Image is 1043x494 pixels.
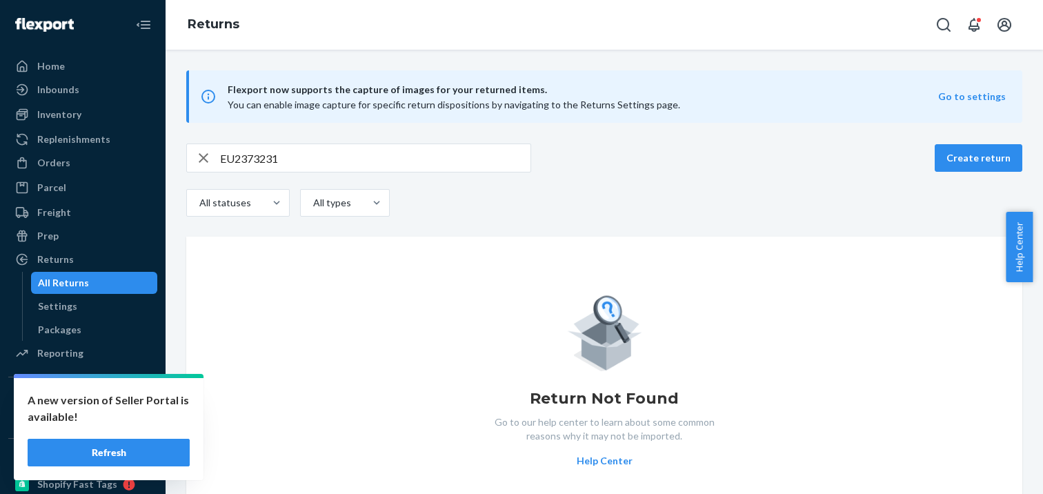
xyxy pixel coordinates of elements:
img: Empty list [567,292,642,371]
button: Open notifications [960,11,988,39]
div: Inbounds [37,83,79,97]
h1: Return Not Found [530,388,679,410]
span: You can enable image capture for specific return dispositions by navigating to the Returns Settin... [228,99,680,110]
a: Settings [31,295,158,317]
a: Replenishments [8,128,157,150]
div: Replenishments [37,132,110,146]
div: Settings [38,299,77,313]
div: Reporting [37,346,83,360]
a: Inbounds [8,79,157,101]
div: All Returns [38,276,89,290]
a: Home [8,55,157,77]
button: Close Navigation [130,11,157,39]
span: Flexport now supports the capture of images for your returned items. [228,81,938,98]
a: Prep [8,225,157,247]
a: Reporting [8,342,157,364]
p: A new version of Seller Portal is available! [28,392,190,425]
div: Orders [37,156,70,170]
ol: breadcrumbs [177,5,250,45]
button: Refresh [28,439,190,466]
div: Inventory [37,108,81,121]
div: Prep [37,229,59,243]
button: Open Search Box [930,11,957,39]
div: Shopify Fast Tags [37,477,117,491]
button: Help Center [577,454,633,468]
div: Home [37,59,65,73]
div: Returns [37,253,74,266]
a: Freight [8,201,157,224]
div: All types [313,196,349,210]
img: Flexport logo [15,18,74,32]
a: Add Integration [8,416,157,433]
p: Go to our help center to learn about some common reasons why it may not be imported. [484,415,725,443]
div: Parcel [37,181,66,195]
a: Returns [8,248,157,270]
button: Integrations [8,388,157,411]
button: Create return [935,144,1022,172]
a: Returns [188,17,239,32]
a: Parcel [8,177,157,199]
div: Freight [37,206,71,219]
div: Packages [38,323,81,337]
button: Go to settings [938,90,1006,103]
a: All Returns [31,272,158,294]
button: Open account menu [991,11,1018,39]
a: Orders [8,152,157,174]
div: All statuses [199,196,249,210]
button: Help Center [1006,212,1033,282]
a: Packages [31,319,158,341]
button: Fast Tags [8,450,157,472]
a: Inventory [8,103,157,126]
input: Search returns by rma, id, tracking number [220,144,530,172]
